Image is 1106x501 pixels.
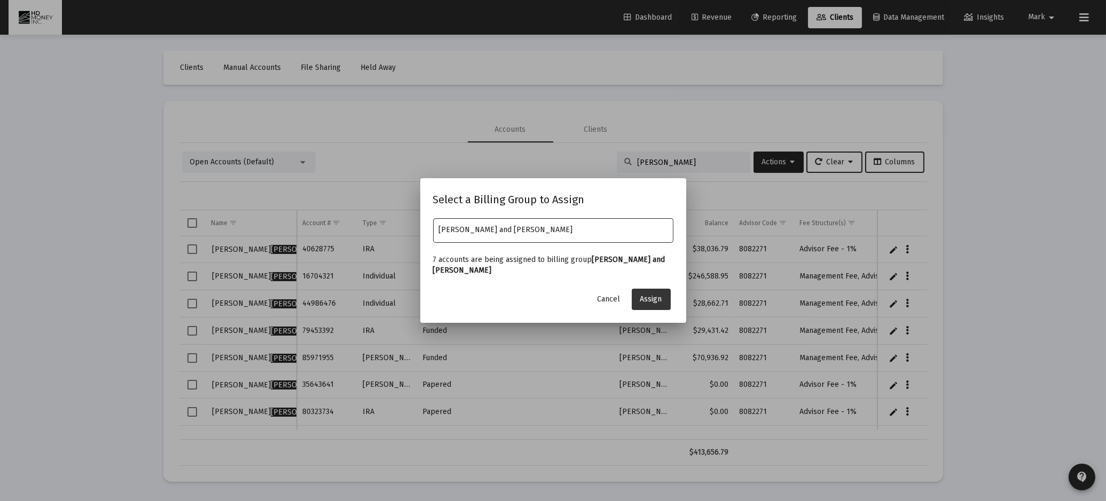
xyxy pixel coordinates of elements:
[640,295,662,304] span: Assign
[438,226,668,234] input: Select a billing group
[598,295,621,304] span: Cancel
[589,289,629,310] button: Cancel
[433,191,673,208] h2: Select a Billing Group to Assign
[433,255,673,276] p: 7 accounts are being assigned to billing group
[632,289,671,310] button: Assign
